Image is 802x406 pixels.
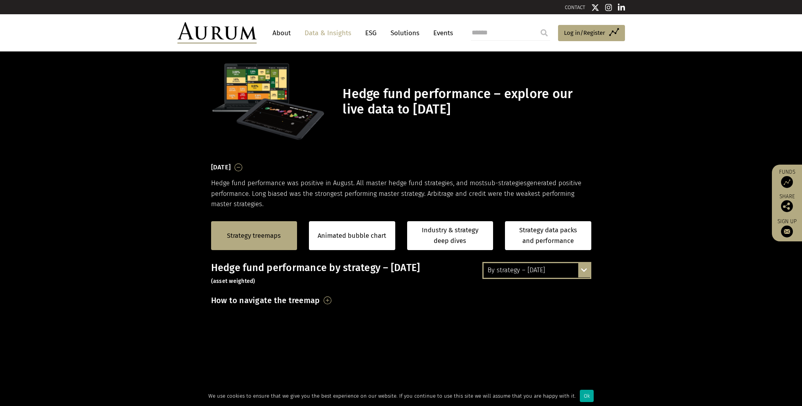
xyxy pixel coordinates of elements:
[211,294,320,307] h3: How to navigate the treemap
[776,218,798,237] a: Sign up
[211,161,231,173] h3: [DATE]
[343,86,589,117] h1: Hedge fund performance – explore our live data to [DATE]
[565,4,585,10] a: CONTACT
[781,226,793,237] img: Sign up to our newsletter
[776,194,798,212] div: Share
[318,231,386,241] a: Animated bubble chart
[211,278,255,285] small: (asset weighted)
[429,26,453,40] a: Events
[776,169,798,188] a: Funds
[484,179,527,187] span: sub-strategies
[605,4,612,11] img: Instagram icon
[269,26,295,40] a: About
[361,26,381,40] a: ESG
[387,26,423,40] a: Solutions
[558,25,625,42] a: Log in/Register
[177,22,257,44] img: Aurum
[564,28,605,38] span: Log in/Register
[618,4,625,11] img: Linkedin icon
[781,176,793,188] img: Access Funds
[591,4,599,11] img: Twitter icon
[536,25,552,41] input: Submit
[781,200,793,212] img: Share this post
[580,390,594,402] div: Ok
[227,231,281,241] a: Strategy treemaps
[407,221,493,250] a: Industry & strategy deep dives
[211,178,591,209] p: Hedge fund performance was positive in August. All master hedge fund strategies, and most generat...
[505,221,591,250] a: Strategy data packs and performance
[211,262,591,286] h3: Hedge fund performance by strategy – [DATE]
[301,26,355,40] a: Data & Insights
[484,263,590,277] div: By strategy – [DATE]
